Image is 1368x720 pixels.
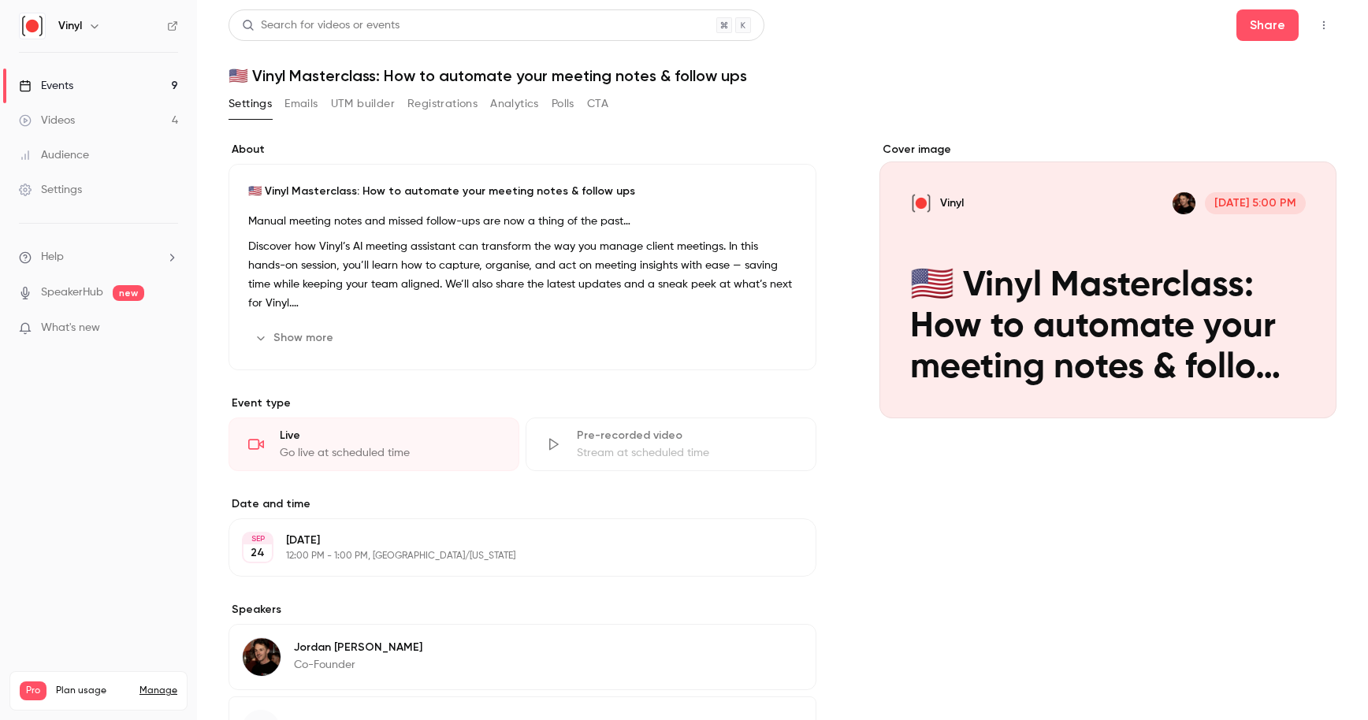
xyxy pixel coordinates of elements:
[19,113,75,128] div: Videos
[552,91,574,117] button: Polls
[229,142,816,158] label: About
[19,249,178,265] li: help-dropdown-opener
[229,91,272,117] button: Settings
[331,91,395,117] button: UTM builder
[229,496,816,512] label: Date and time
[526,418,816,471] div: Pre-recorded videoStream at scheduled time
[19,78,73,94] div: Events
[407,91,478,117] button: Registrations
[229,418,519,471] div: LiveGo live at scheduled time
[229,66,1336,85] h1: 🇺🇸 Vinyl Masterclass: How to automate your meeting notes & follow ups
[879,142,1336,418] section: Cover image
[286,550,733,562] p: 12:00 PM - 1:00 PM, [GEOGRAPHIC_DATA]/[US_STATE]
[248,184,797,199] p: 🇺🇸 Vinyl Masterclass: How to automate your meeting notes & follow ups
[294,657,422,673] p: Co-Founder
[286,533,733,548] p: [DATE]
[20,13,45,39] img: Vinyl
[243,638,281,676] img: Jordan Vickery
[294,640,422,655] p: Jordan [PERSON_NAME]
[229,602,816,618] label: Speakers
[248,212,797,231] p: Manual meeting notes and missed follow-ups are now a thing of the past…
[284,91,318,117] button: Emails
[248,325,343,351] button: Show more
[139,685,177,697] a: Manage
[1236,9,1299,41] button: Share
[577,445,797,461] div: Stream at scheduled time
[41,249,64,265] span: Help
[41,284,103,301] a: SpeakerHub
[280,445,500,461] div: Go live at scheduled time
[577,428,797,444] div: Pre-recorded video
[159,321,178,336] iframe: Noticeable Trigger
[113,285,144,301] span: new
[19,147,89,163] div: Audience
[19,182,82,198] div: Settings
[879,142,1336,158] label: Cover image
[243,533,272,544] div: SEP
[490,91,539,117] button: Analytics
[280,428,500,444] div: Live
[229,395,816,411] p: Event type
[248,237,797,313] p: Discover how Vinyl’s AI meeting assistant can transform the way you manage client meetings. In th...
[56,685,130,697] span: Plan usage
[251,545,265,561] p: 24
[58,18,82,34] h6: Vinyl
[242,17,400,34] div: Search for videos or events
[229,624,816,690] div: Jordan VickeryJordan [PERSON_NAME]Co-Founder
[41,320,100,336] span: What's new
[20,681,46,700] span: Pro
[587,91,608,117] button: CTA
